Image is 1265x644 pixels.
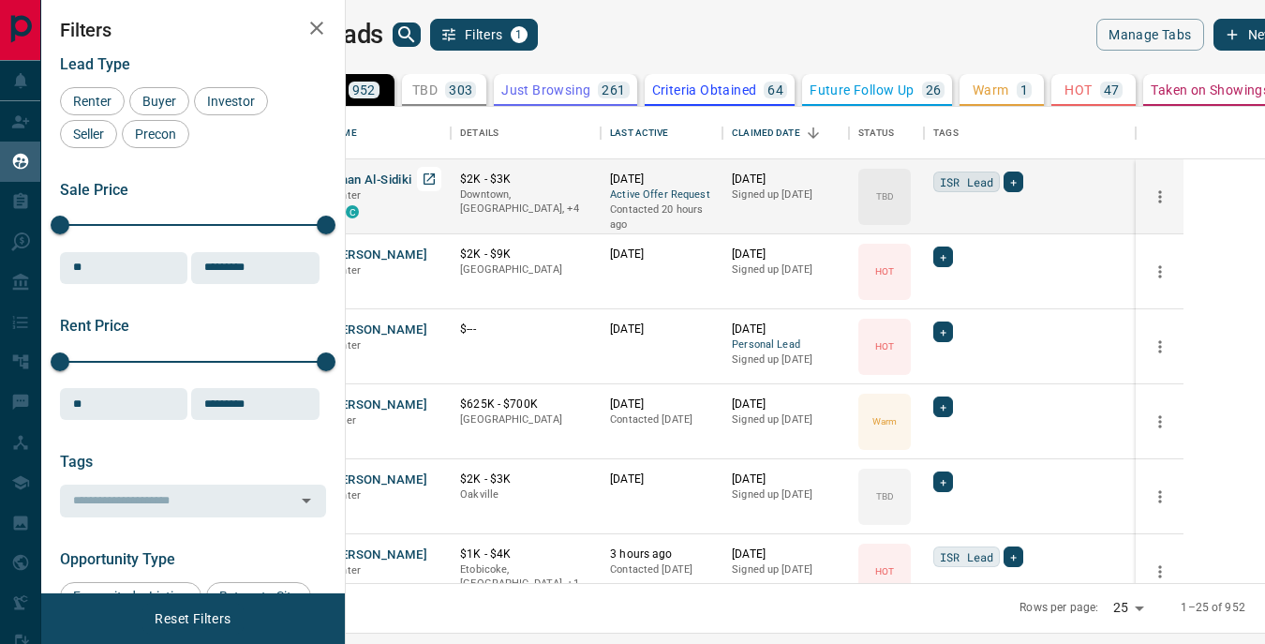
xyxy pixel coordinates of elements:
[412,83,438,97] p: TBD
[652,83,757,97] p: Criteria Obtained
[329,472,427,489] button: [PERSON_NAME]
[460,322,591,337] p: $---
[732,322,840,337] p: [DATE]
[1106,594,1151,622] div: 25
[346,205,359,218] div: condos.ca
[460,487,591,502] p: Oakville
[940,472,946,491] span: +
[60,87,125,115] div: Renter
[60,55,130,73] span: Lead Type
[320,107,451,159] div: Name
[933,322,953,342] div: +
[732,412,840,427] p: Signed up [DATE]
[451,107,601,159] div: Details
[1064,83,1092,97] p: HOT
[732,337,840,353] span: Personal Lead
[1146,483,1174,511] button: more
[293,487,320,514] button: Open
[732,472,840,487] p: [DATE]
[610,247,713,262] p: [DATE]
[122,120,189,148] div: Precon
[810,83,914,97] p: Future Follow Up
[460,262,591,277] p: [GEOGRAPHIC_DATA]
[610,322,713,337] p: [DATE]
[1104,83,1120,97] p: 47
[430,19,538,51] button: Filters1
[610,397,713,412] p: [DATE]
[1020,83,1028,97] p: 1
[875,564,894,578] p: HOT
[417,167,441,191] a: Open in New Tab
[732,247,840,262] p: [DATE]
[926,83,942,97] p: 26
[1146,558,1174,586] button: more
[940,547,993,566] span: ISR Lead
[876,489,894,503] p: TBD
[67,127,111,142] span: Seller
[601,107,722,159] div: Last Active
[767,83,783,97] p: 64
[213,589,305,604] span: Return to Site
[329,247,427,264] button: [PERSON_NAME]
[67,589,195,604] span: Favourited a Listing
[449,83,472,97] p: 303
[129,87,189,115] div: Buyer
[60,317,129,335] span: Rent Price
[610,547,713,562] p: 3 hours ago
[60,582,201,610] div: Favourited a Listing
[1146,408,1174,436] button: more
[602,83,625,97] p: 261
[329,547,427,564] button: [PERSON_NAME]
[732,397,840,412] p: [DATE]
[393,22,421,47] button: search button
[875,264,894,278] p: HOT
[924,107,1136,159] div: Tags
[732,172,840,187] p: [DATE]
[460,472,591,487] p: $2K - $3K
[1019,600,1098,616] p: Rows per page:
[460,412,591,427] p: [GEOGRAPHIC_DATA]
[933,397,953,417] div: +
[876,189,894,203] p: TBD
[610,412,713,427] p: Contacted [DATE]
[513,28,526,41] span: 1
[60,19,326,41] h2: Filters
[940,172,993,191] span: ISR Lead
[352,83,376,97] p: 952
[940,322,946,341] span: +
[933,472,953,492] div: +
[732,562,840,577] p: Signed up [DATE]
[610,187,713,203] span: Active Offer Request
[501,83,590,97] p: Just Browsing
[1146,183,1174,211] button: more
[732,352,840,367] p: Signed up [DATE]
[732,187,840,202] p: Signed up [DATE]
[460,107,499,159] div: Details
[329,172,411,189] button: Maan Al-Sidiki
[610,202,713,232] p: Contacted 20 hours ago
[460,547,591,562] p: $1K - $4K
[722,107,849,159] div: Claimed Date
[933,247,953,267] div: +
[940,247,946,266] span: +
[460,562,591,592] p: Mississauga
[1004,172,1023,192] div: +
[1096,19,1203,51] button: Manage Tabs
[142,603,243,635] button: Reset Filters
[194,87,268,115] div: Investor
[206,582,311,610] div: Return to Site
[610,472,713,487] p: [DATE]
[60,181,128,199] span: Sale Price
[329,322,427,339] button: [PERSON_NAME]
[67,94,118,109] span: Renter
[60,550,175,568] span: Opportunity Type
[460,172,591,187] p: $2K - $3K
[1146,333,1174,361] button: more
[610,562,713,577] p: Contacted [DATE]
[732,547,840,562] p: [DATE]
[460,397,591,412] p: $625K - $700K
[1004,547,1023,567] div: +
[60,453,93,471] span: Tags
[136,94,183,109] span: Buyer
[732,107,800,159] div: Claimed Date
